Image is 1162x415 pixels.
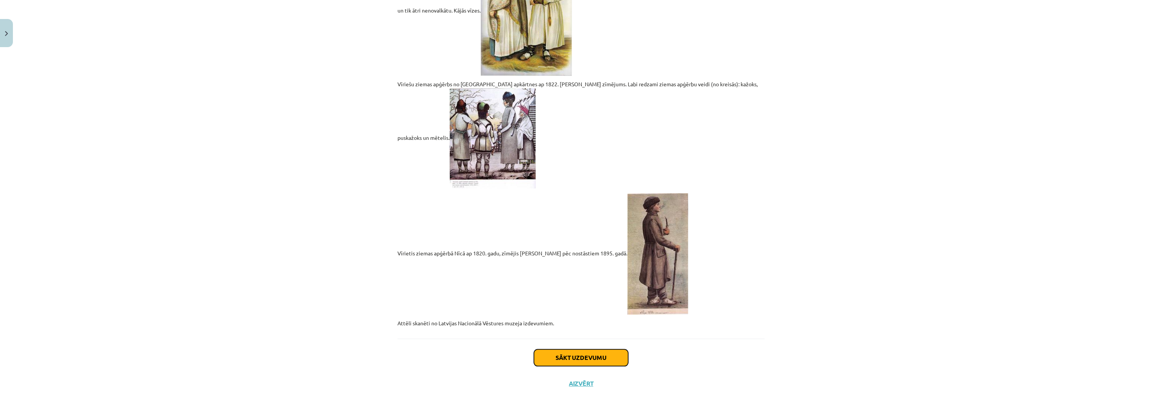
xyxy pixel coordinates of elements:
img: icon-close-lesson-0947bae3869378f0d4975bcd49f059093ad1ed9edebbc8119c70593378902aed.svg [5,31,8,36]
p: Vīrietis ziemas apģērbā Nīcā ap 1820. gadu, zīmējis [PERSON_NAME] pēc nostāstiem 1895. gadā. [397,193,765,315]
button: Sākt uzdevumu [534,349,628,366]
p: Attēli skanēti no Latvijas Nacionālā Vēstures muzeja izdevumiem. [397,319,765,327]
button: Aizvērt [567,380,595,387]
img: AD_4nXd_7i5VC9MpzSqitn_xDzIhf46jjgjjiQ6_jgOXMQcbrRcibh-6_XI8-8wxNhwKuPDwNs9tgRMB4iD2W60SLSK-LZzon... [450,88,536,188]
img: AD_4nXfvfK5WEKBVHzxwo1jpZY0HxfMcouaagvHqguu6t2zPmvnEDE7IwVgyrKapXyi6o3v32Cst6tpzOi61QbJNAQtMjKmCm... [627,193,688,315]
p: Vīriešu ziemas apģērbs no [GEOGRAPHIC_DATA] apkārtnes ap 1822. [PERSON_NAME] zīmējums. Labi redza... [397,80,765,188]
